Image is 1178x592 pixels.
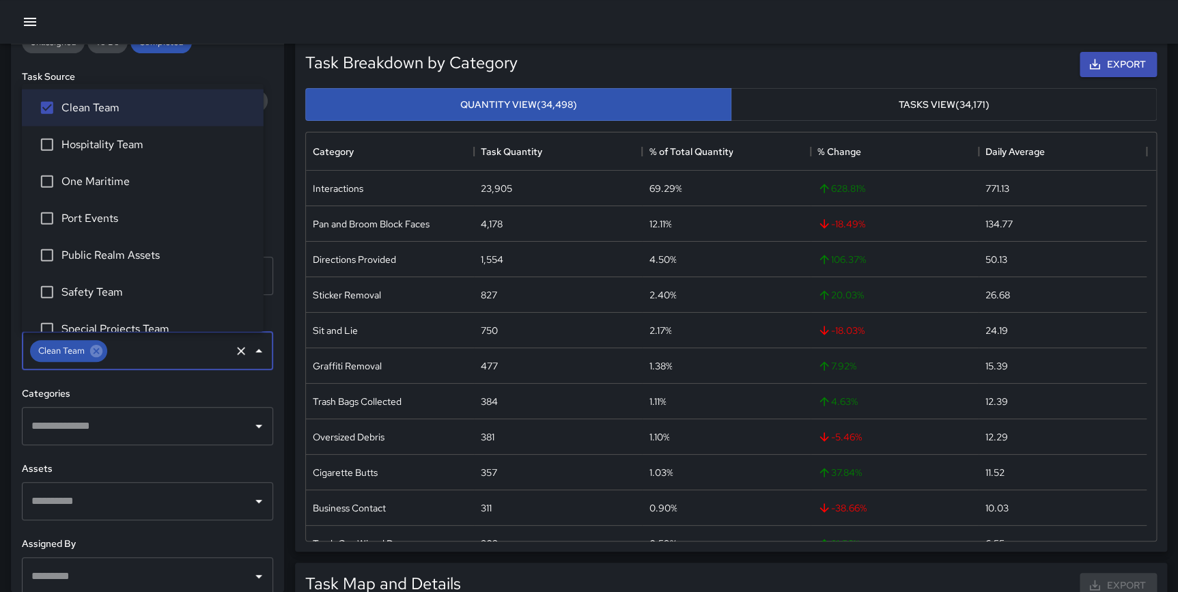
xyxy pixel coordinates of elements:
button: Clear [232,341,251,361]
div: 134.77 [985,217,1013,231]
span: Safety Team [61,284,253,300]
span: 20.03 % [817,288,864,302]
div: 0.59% [649,537,676,550]
h6: Task Source [22,70,273,85]
span: Clean Team [30,343,93,358]
div: Pan and Broom Block Faces [313,217,430,231]
div: 203 [481,537,498,550]
div: 69.29% [649,182,682,195]
button: Quantity View(34,498) [305,88,731,122]
div: 477 [481,359,498,373]
div: 24.19 [985,324,1008,337]
div: Trash Can Wiped Down [313,537,411,550]
div: 357 [481,466,497,479]
button: Export [1080,52,1157,77]
div: 6.55 [985,537,1005,550]
button: Open [249,492,268,511]
span: 21.56 % [817,537,860,550]
span: 7.92 % [817,359,856,373]
div: 750 [481,324,498,337]
div: 311 [481,501,492,515]
h6: Assigned By [22,537,273,552]
div: 12.29 [985,430,1008,444]
div: 12.39 [985,395,1008,408]
div: Task Quantity [474,132,642,171]
button: Tasks View(34,171) [731,88,1157,122]
div: Task Quantity [481,132,542,171]
span: 106.37 % [817,253,866,266]
div: % of Total Quantity [649,132,733,171]
div: Daily Average [979,132,1147,171]
div: 2.17% [649,324,671,337]
div: 11.52 [985,466,1005,479]
div: Trash Bags Collected [313,395,402,408]
span: -18.03 % [817,324,865,337]
div: 4.50% [649,253,676,266]
div: Sticker Removal [313,288,381,302]
div: 771.13 [985,182,1009,195]
div: Sit and Lie [313,324,358,337]
h6: Assets [22,462,273,477]
div: 1.38% [649,359,672,373]
div: Business Contact [313,501,386,515]
h5: Task Breakdown by Category [305,52,518,74]
span: -38.66 % [817,501,867,515]
div: Graffiti Removal [313,359,382,373]
div: Category [306,132,474,171]
div: Directions Provided [313,253,396,266]
div: 0.90% [649,501,677,515]
div: 10.03 [985,501,1009,515]
div: Interactions [313,182,363,195]
span: One Maritime [61,173,253,190]
div: 381 [481,430,494,444]
span: Clean Team [61,100,253,116]
button: Close [249,341,268,361]
span: Port Events [61,210,253,227]
div: 4,178 [481,217,503,231]
div: Category [313,132,354,171]
div: 1,554 [481,253,503,266]
div: 2.40% [649,288,676,302]
div: % Change [811,132,979,171]
div: 384 [481,395,498,408]
span: Hospitality Team [61,137,253,153]
div: 15.39 [985,359,1008,373]
span: -18.49 % [817,217,865,231]
div: Clean Team [30,340,107,362]
div: 12.11% [649,217,671,231]
span: Special Projects Team [61,321,253,337]
div: 50.13 [985,253,1007,266]
div: Oversized Debris [313,430,384,444]
div: 23,905 [481,182,512,195]
div: Cigarette Butts [313,466,378,479]
div: Daily Average [985,132,1045,171]
div: 26.68 [985,288,1010,302]
span: 4.63 % [817,395,858,408]
div: % of Total Quantity [642,132,810,171]
button: Open [249,417,268,436]
span: Public Realm Assets [61,247,253,264]
button: Open [249,567,268,586]
div: 1.11% [649,395,666,408]
div: % Change [817,132,861,171]
span: -5.46 % [817,430,862,444]
div: 1.03% [649,466,673,479]
h6: Categories [22,386,273,401]
div: 827 [481,288,497,302]
span: 37.84 % [817,466,862,479]
span: 628.81 % [817,182,865,195]
div: 1.10% [649,430,669,444]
